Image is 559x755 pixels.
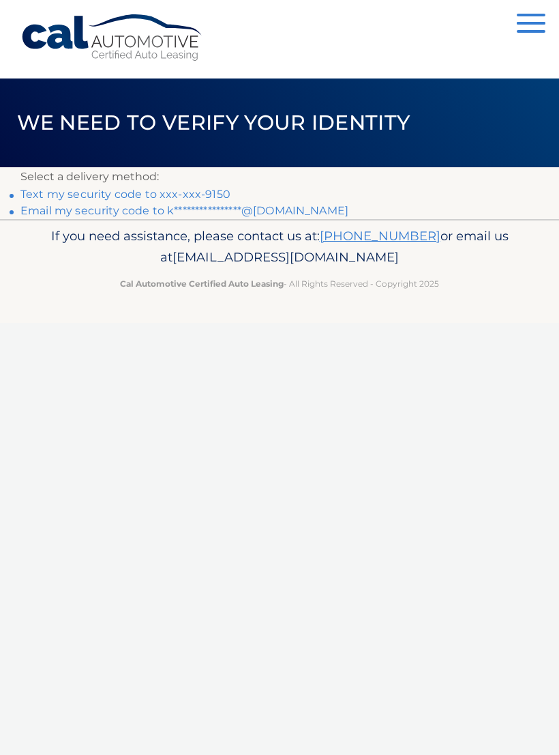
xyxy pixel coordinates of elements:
strong: Cal Automotive Certified Auto Leasing [120,279,284,289]
button: Menu [517,14,545,36]
a: Text my security code to xxx-xxx-9150 [20,188,230,201]
p: If you need assistance, please contact us at: or email us at [20,225,539,269]
p: - All Rights Reserved - Copyright 2025 [20,276,539,291]
span: We need to verify your identity [17,110,410,135]
a: [PHONE_NUMBER] [320,228,440,244]
a: Cal Automotive [20,14,205,62]
p: Select a delivery method: [20,167,539,186]
span: [EMAIL_ADDRESS][DOMAIN_NAME] [172,249,399,265]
